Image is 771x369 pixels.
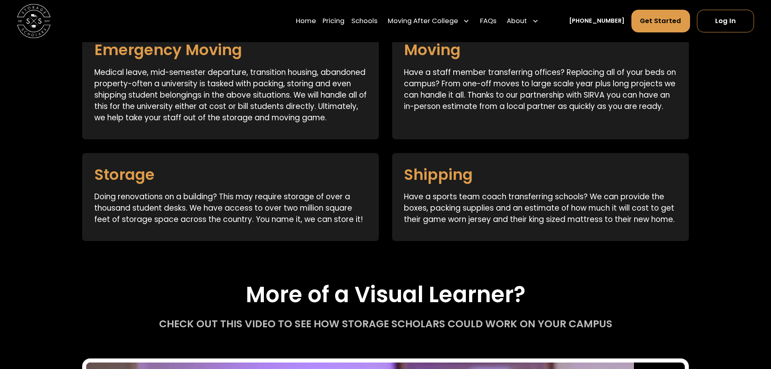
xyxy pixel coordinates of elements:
[404,191,677,225] p: Have a sports team coach transferring schools? We can provide the boxes, packing supplies and an ...
[351,9,378,33] a: Schools
[507,16,527,26] div: About
[404,165,473,185] h3: Shipping
[404,67,677,112] p: Have a staff member transferring offices? Replacing all of your beds on campus? From one-off move...
[94,165,155,185] h3: Storage
[323,9,344,33] a: Pricing
[296,9,316,33] a: Home
[697,10,754,32] a: Log In
[631,10,690,32] a: Get Started
[246,282,525,308] h2: More of a Visual Learner?
[384,9,474,33] div: Moving After College
[388,16,458,26] div: Moving After College
[404,40,461,60] h3: Moving
[94,67,367,124] p: Medical leave, mid-semester departure, transition housing, abandoned property-often a university ...
[480,9,497,33] a: FAQs
[17,4,51,38] img: Storage Scholars main logo
[94,40,242,60] h3: Emergency Moving
[17,4,51,38] a: home
[569,17,624,26] a: [PHONE_NUMBER]
[159,316,612,331] div: Check out this video to see how Storage Scholars could work on your campus
[94,191,367,225] p: Doing renovations on a building? This may require storage of over a thousand student desks. We ha...
[503,9,542,33] div: About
